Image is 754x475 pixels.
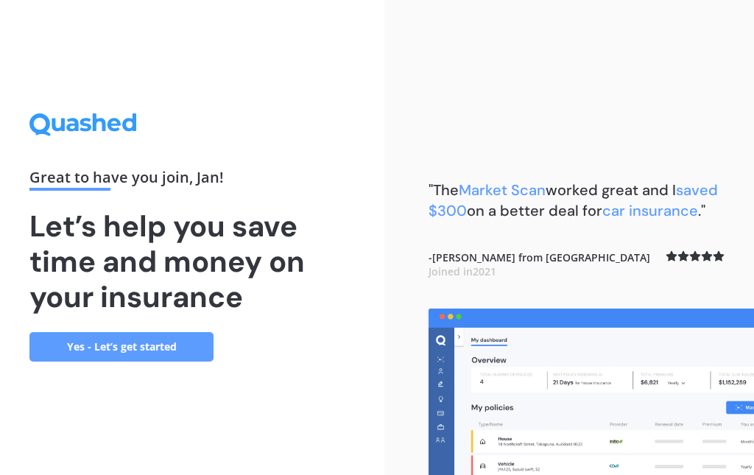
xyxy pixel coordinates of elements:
b: "The worked great and I on a better deal for ." [429,180,718,220]
span: car insurance [602,201,698,220]
a: Yes - Let’s get started [29,332,214,362]
span: Market Scan [459,180,546,200]
span: saved $300 [429,180,718,220]
div: Great to have you join , Jan ! [29,170,355,191]
img: dashboard.webp [429,309,754,475]
span: Joined in 2021 [429,264,496,278]
h1: Let’s help you save time and money on your insurance [29,208,355,314]
b: - [PERSON_NAME] from [GEOGRAPHIC_DATA] [429,250,650,279]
